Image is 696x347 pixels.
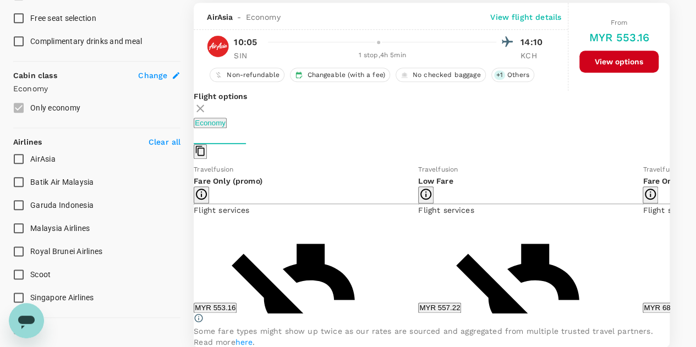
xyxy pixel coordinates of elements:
[207,35,229,57] img: AK
[589,29,649,46] h6: MYR 553.16
[194,175,418,186] p: Fare Only (promo)
[503,70,534,80] span: Others
[30,224,90,233] span: Malaysia Airlines
[138,70,167,81] span: Change
[30,37,142,46] span: Complimentary drinks and meal
[13,137,42,146] strong: Airlines
[579,51,659,73] button: View options
[235,338,253,346] a: here
[491,68,534,82] div: +1Others
[245,12,280,23] span: Economy
[611,19,628,26] span: From
[30,247,102,256] span: Royal Brunei Airlines
[30,270,51,279] span: Scoot
[520,36,548,49] p: 14:10
[418,302,461,313] button: MYR 557.22
[30,155,56,163] span: AirAsia
[643,302,686,313] button: MYR 685.69
[194,166,233,173] span: Travelfusion
[30,293,94,302] span: Singapore Airlines
[494,70,505,80] span: + 1
[9,303,44,338] iframe: Button to launch messaging window
[30,178,94,186] span: Batik Air Malaysia
[13,83,180,94] p: Economy
[408,70,485,80] span: No checked baggage
[418,175,643,186] p: Low Fare
[30,14,96,23] span: Free seat selection
[396,68,486,82] div: No checked baggage
[149,136,180,147] p: Clear all
[643,166,682,173] span: Travelfusion
[207,12,233,23] span: AirAsia
[210,68,284,82] div: Non-refundable
[194,118,227,128] button: Economy
[303,70,389,80] span: Changeable (with a fee)
[233,12,245,23] span: -
[234,50,261,61] p: SIN
[418,166,458,173] span: Travelfusion
[290,68,390,82] div: Changeable (with a fee)
[194,302,237,313] button: MYR 553.16
[268,50,496,61] div: 1 stop , 4h 5min
[490,12,561,23] p: View flight details
[222,70,284,80] span: Non-refundable
[418,206,474,214] span: Flight services
[13,71,57,80] strong: Cabin class
[30,103,80,112] span: Only economy
[30,201,94,210] span: Garuda Indonesia
[194,206,249,214] span: Flight services
[520,50,548,61] p: KCH
[194,91,670,102] p: Flight options
[234,36,257,49] p: 10:05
